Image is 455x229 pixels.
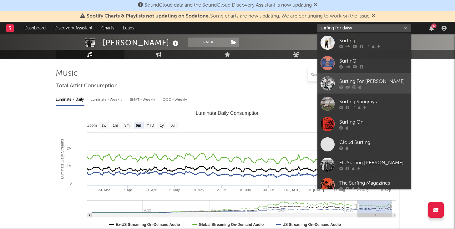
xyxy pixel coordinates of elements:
[284,188,300,192] text: 14. [DATE]
[87,14,370,19] span: : Some charts are now updating. We are continuing to work on the issue
[317,175,411,195] a: The Surfing Magazines
[91,94,124,105] div: Luminate - Weekly
[20,22,50,34] a: Dashboard
[307,188,324,192] text: 28. [DATE]
[50,22,97,34] a: Discovery Assistant
[381,188,391,192] text: 8. Sep
[192,188,204,192] text: 19. May
[87,123,97,128] text: Zoom
[317,155,411,175] a: Els Surfing [PERSON_NAME]
[317,94,411,114] a: Surfing Stingrays
[171,123,175,128] text: All
[339,139,408,146] div: Cloud Surfing
[317,33,411,53] a: Surfing
[160,123,164,128] text: 1y
[199,222,264,227] text: Global Streaming On-Demand Audio
[67,146,71,150] text: 2M
[146,123,154,128] text: YTD
[97,22,119,34] a: Charts
[339,78,408,85] div: Surfing For [PERSON_NAME]
[169,188,180,192] text: 5. May
[372,14,375,19] span: Dismiss
[145,188,156,192] text: 21. Apr
[103,38,180,48] div: [PERSON_NAME]
[195,110,260,116] text: Luminate Daily Consumption
[123,188,132,192] text: 7. Apr
[116,222,180,227] text: Ex-US Streaming On-Demand Audio
[239,188,250,192] text: 16. Jun
[188,38,227,47] button: Track
[339,98,408,105] div: Surfing Stingrays
[136,123,141,128] text: 6m
[317,114,411,134] a: Surfing Oni
[308,73,374,78] input: Search by song name or URL
[314,3,317,8] span: Dismiss
[56,82,118,90] span: Total Artist Consumption
[119,22,139,34] a: Leads
[429,26,434,31] button: 47
[67,164,71,168] text: 1M
[124,123,129,128] text: 3m
[339,57,408,65] div: SurfinG
[282,222,341,227] text: US Streaming On-Demand Audio
[144,3,312,8] span: SoundCloud data and the SoundCloud Discovery Assistant is now updating
[98,188,110,192] text: 24. Mar
[339,159,408,166] div: Els Surfing [PERSON_NAME]
[339,37,408,44] div: Surfing
[217,188,226,192] text: 2. Jun
[69,181,71,185] text: 0
[339,118,408,126] div: Surfing Oni
[317,73,411,94] a: Surfing For [PERSON_NAME]
[333,188,345,192] text: 11. Aug
[317,24,411,32] input: Search for artists
[163,94,188,105] div: OCC - Weekly
[356,188,368,192] text: 25. Aug
[317,134,411,155] a: Cloud Surfing
[87,14,209,19] span: Spotify Charts & Playlists not updating on Sodatone
[317,53,411,73] a: SurfinG
[56,94,84,105] div: Luminate - Daily
[130,94,156,105] div: BMAT - Weekly
[339,179,408,187] div: The Surfing Magazines
[431,23,437,28] div: 47
[60,139,64,179] text: Luminate Daily Streams
[113,123,118,128] text: 1m
[101,123,106,128] text: 1w
[263,188,274,192] text: 30. Jun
